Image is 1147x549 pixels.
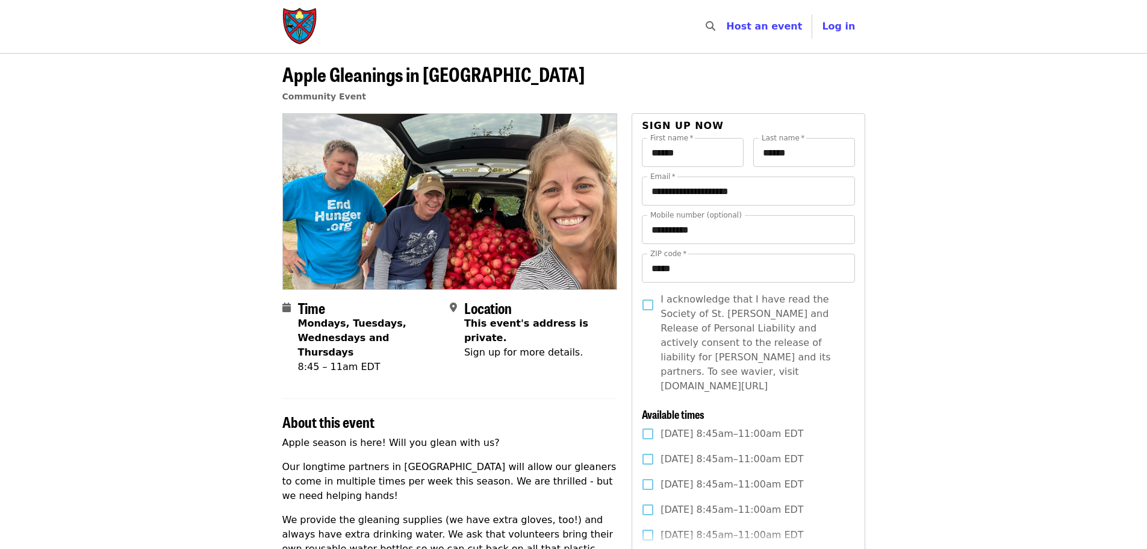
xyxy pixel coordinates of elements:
[298,318,406,358] strong: Mondays, Tuesdays, Wednesdays and Thursdays
[282,92,366,101] a: Community Event
[282,302,291,313] i: calendar icon
[298,360,440,374] div: 8:45 – 11am EDT
[282,7,319,46] img: Society of St. Andrew - Home
[812,14,865,39] button: Log in
[450,302,457,313] i: map-marker-alt icon
[650,173,676,180] label: Email
[298,297,325,318] span: Time
[283,114,617,289] img: Apple Gleanings in Hamilton County organized by Society of St. Andrew
[642,215,854,244] input: Mobile number (optional)
[661,528,803,542] span: [DATE] 8:45am–11:00am EDT
[642,138,744,167] input: First name
[464,318,588,344] span: This event's address is private.
[706,20,715,32] i: search icon
[753,138,855,167] input: Last name
[650,212,742,219] label: Mobile number (optional)
[661,503,803,517] span: [DATE] 8:45am–11:00am EDT
[282,436,618,450] p: Apple season is here! Will you glean with us?
[282,460,618,503] p: Our longtime partners in [GEOGRAPHIC_DATA] will allow our gleaners to come in multiple times per ...
[282,60,585,88] span: Apple Gleanings in [GEOGRAPHIC_DATA]
[661,427,803,441] span: [DATE] 8:45am–11:00am EDT
[723,12,732,41] input: Search
[464,297,512,318] span: Location
[642,406,704,422] span: Available times
[282,411,375,432] span: About this event
[822,20,855,32] span: Log in
[762,134,804,142] label: Last name
[726,20,802,32] a: Host an event
[464,347,583,358] span: Sign up for more details.
[642,177,854,205] input: Email
[661,452,803,466] span: [DATE] 8:45am–11:00am EDT
[642,254,854,283] input: ZIP code
[661,292,845,394] span: I acknowledge that I have read the Society of St. [PERSON_NAME] and Release of Personal Liability...
[642,120,724,131] span: Sign up now
[661,477,803,492] span: [DATE] 8:45am–11:00am EDT
[650,134,694,142] label: First name
[650,250,686,257] label: ZIP code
